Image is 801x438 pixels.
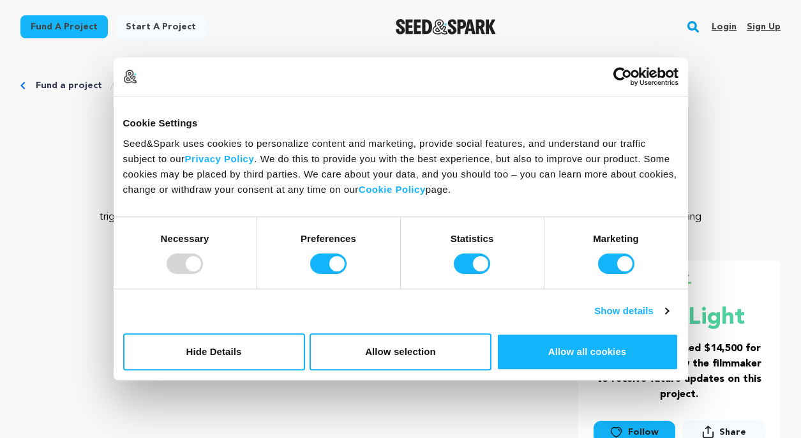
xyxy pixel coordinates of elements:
[123,333,305,370] button: Hide Details
[20,112,781,143] p: JUDYS
[20,79,781,92] div: Breadcrumb
[747,17,781,37] a: Sign up
[20,15,108,38] a: Fund a project
[96,194,705,240] p: [PERSON_NAME] shows an authentic representation of the joys and struggles four [DEMOGRAPHIC_DATA]...
[593,233,639,244] strong: Marketing
[310,333,491,370] button: Allow selection
[359,184,426,195] a: Cookie Policy
[451,233,494,244] strong: Statistics
[185,153,255,164] a: Privacy Policy
[497,333,678,370] button: Allow all cookies
[301,233,356,244] strong: Preferences
[20,153,781,169] p: [US_STATE][GEOGRAPHIC_DATA], [US_STATE] | Series
[20,169,781,184] p: Drama, [DEMOGRAPHIC_DATA]
[116,15,206,38] a: Start a project
[36,79,102,92] a: Fund a project
[594,303,668,319] a: Show details
[161,233,209,244] strong: Necessary
[123,70,137,84] img: logo
[396,19,496,34] img: Seed&Spark Logo Dark Mode
[712,17,737,37] a: Login
[396,19,496,34] a: Seed&Spark Homepage
[123,116,678,131] div: Cookie Settings
[567,67,678,86] a: Usercentrics Cookiebot - opens in a new window
[123,136,678,197] div: Seed&Spark uses cookies to personalize content and marketing, provide social features, and unders...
